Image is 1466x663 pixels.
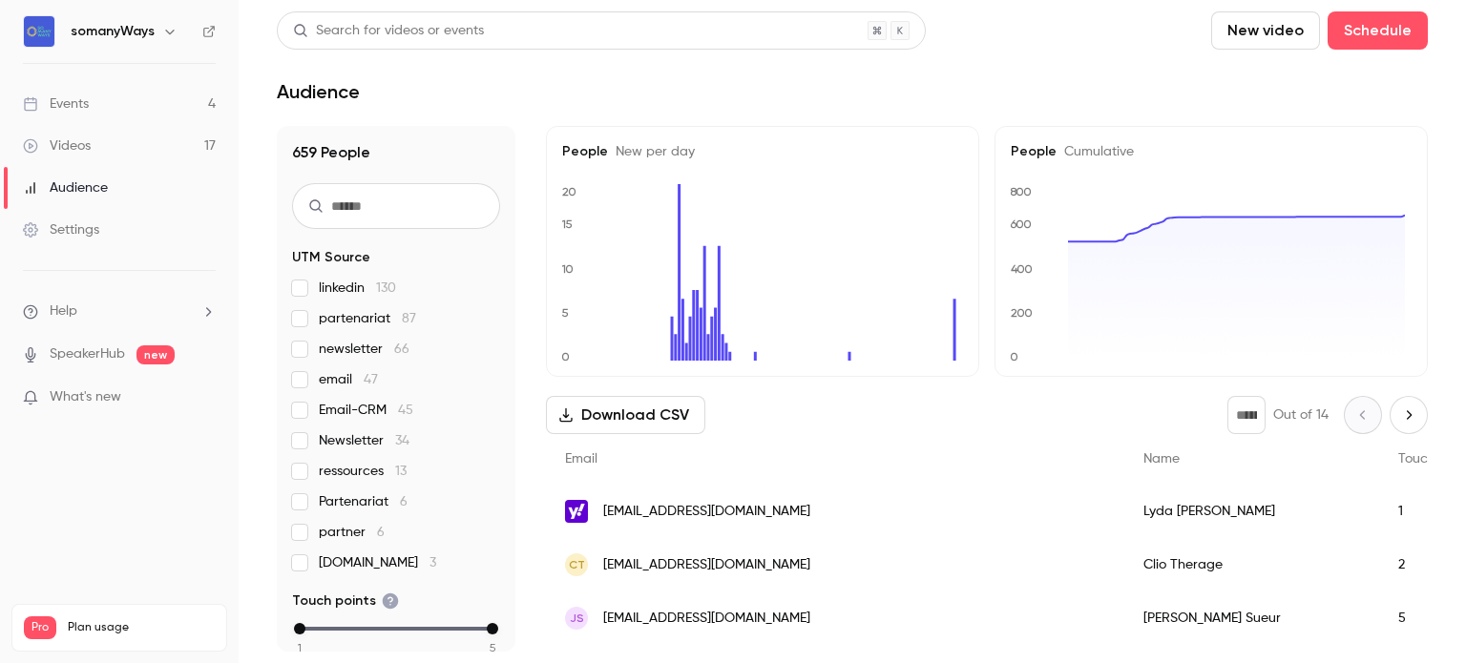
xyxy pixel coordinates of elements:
[23,178,108,197] div: Audience
[1011,306,1033,320] text: 200
[277,80,360,103] h1: Audience
[569,556,585,573] span: CT
[565,500,588,523] img: yahoo.fr
[402,312,416,325] span: 87
[546,396,705,434] button: Download CSV
[1124,485,1379,538] div: Lyda [PERSON_NAME]
[24,16,54,47] img: somanyWays
[398,404,413,417] span: 45
[71,22,155,41] h6: somanyWays
[292,591,399,611] span: Touch points
[319,553,436,572] span: [DOMAIN_NAME]
[50,344,125,364] a: SpeakerHub
[429,556,436,570] span: 3
[23,301,216,321] li: help-dropdown-opener
[319,279,396,298] span: linkedin
[394,342,409,356] span: 66
[319,462,407,481] span: ressources
[490,639,495,656] span: 5
[293,21,484,41] div: Search for videos or events
[319,309,416,328] span: partenariat
[1328,11,1428,50] button: Schedule
[1010,185,1032,198] text: 800
[24,616,56,639] span: Pro
[1143,452,1180,466] span: Name
[1011,262,1033,276] text: 400
[562,142,963,161] h5: People
[562,185,576,198] text: 20
[292,248,370,267] span: UTM Source
[319,431,409,450] span: Newsletter
[395,465,407,478] span: 13
[319,492,408,511] span: Partenariat
[561,306,569,320] text: 5
[377,526,385,539] span: 6
[298,639,302,656] span: 1
[603,609,810,629] span: [EMAIL_ADDRESS][DOMAIN_NAME]
[1124,538,1379,591] div: Clio Therage
[23,136,91,155] div: Videos
[561,262,574,276] text: 10
[608,145,695,158] span: New per day
[319,370,378,389] span: email
[50,387,121,407] span: What's new
[23,94,89,114] div: Events
[136,345,175,364] span: new
[319,523,385,542] span: partner
[319,340,409,359] span: newsletter
[561,350,570,363] text: 0
[319,401,413,420] span: Email-CRM
[603,555,810,575] span: [EMAIL_ADDRESS][DOMAIN_NAME]
[364,373,378,386] span: 47
[1057,145,1134,158] span: Cumulative
[487,623,498,634] div: max
[23,220,99,239] div: Settings
[400,495,408,508] span: 6
[294,623,305,634] div: min
[565,452,597,466] span: Email
[395,434,409,447] span: 34
[68,620,215,635] span: Plan usage
[603,502,810,522] span: [EMAIL_ADDRESS][DOMAIN_NAME]
[376,281,396,295] span: 130
[1011,142,1412,161] h5: People
[570,610,584,627] span: JS
[561,218,573,231] text: 15
[292,141,500,164] h1: 659 People
[50,301,77,321] span: Help
[1124,591,1379,645] div: [PERSON_NAME] Sueur
[1010,218,1032,231] text: 600
[1273,405,1329,425] p: Out of 14
[1390,396,1428,434] button: Next page
[1010,350,1018,363] text: 0
[1211,11,1320,50] button: New video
